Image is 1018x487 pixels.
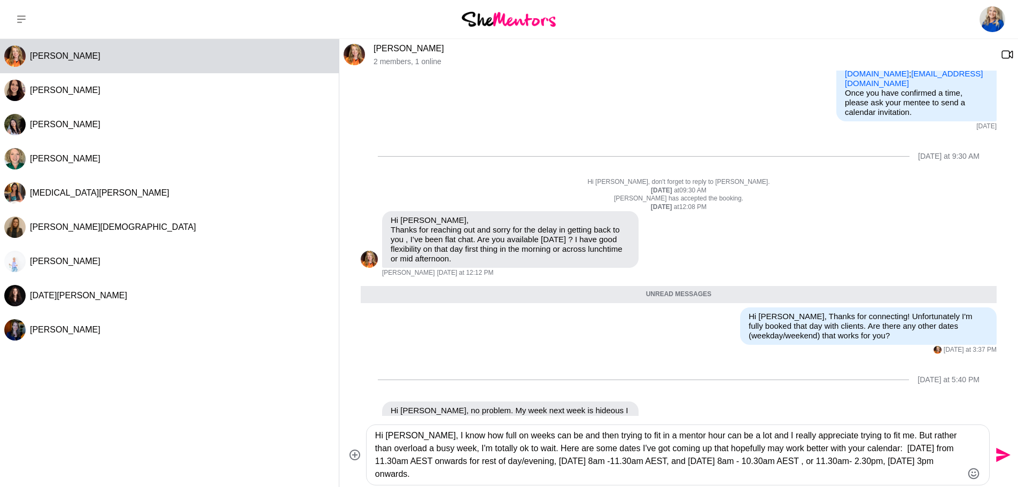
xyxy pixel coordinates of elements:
div: [DATE] at 9:30 AM [918,152,980,161]
div: at 09:30 AM [361,187,997,195]
div: Unread messages [361,286,997,303]
img: N [4,182,26,204]
time: 2025-09-12T02:42:19.325Z [437,269,494,277]
div: at 12:08 PM [361,203,997,212]
img: G [4,114,26,135]
div: Miranda Bozic [344,44,365,65]
p: 2 members , 1 online [374,57,992,66]
div: Miranda Bozic [934,346,942,354]
span: [PERSON_NAME] [382,269,435,277]
p: Hi [PERSON_NAME], don't forget to reply to [PERSON_NAME]. [361,178,997,187]
span: [MEDICAL_DATA][PERSON_NAME] [30,188,169,197]
p: Hi [PERSON_NAME], Thanks for reaching out and sorry for the delay in getting back to you , I’ve b... [391,215,630,264]
div: Melinda Mifsud [4,251,26,272]
img: M [344,44,365,65]
img: S [4,148,26,169]
div: Ali Adey [4,80,26,101]
time: 2025-09-12T06:07:48.123Z [944,346,997,354]
img: M [4,45,26,67]
span: [PERSON_NAME][DEMOGRAPHIC_DATA] [30,222,196,231]
p: Once you have confirmed a time, please ask your mentee to send a calendar invitation. [845,88,988,117]
button: Send [990,443,1014,467]
a: [PERSON_NAME] [374,44,444,53]
img: M [361,251,378,268]
div: Lisa [4,319,26,341]
a: [EMAIL_ADDRESS][DOMAIN_NAME] [845,59,982,78]
div: Lucia Paulis [4,285,26,306]
textarea: Type your message [375,429,962,481]
img: A [4,80,26,101]
a: [EMAIL_ADDRESS][DOMAIN_NAME] [845,69,983,88]
p: [PERSON_NAME] has accepted the booking. [361,195,997,203]
strong: [DATE] [651,203,674,211]
span: [PERSON_NAME] [30,86,100,95]
span: [PERSON_NAME] [30,257,100,266]
time: 2025-09-08T23:56:28.585Z [976,122,997,131]
div: Alysia Engelsen [4,217,26,238]
div: [DATE] at 5:40 PM [918,375,980,384]
span: [PERSON_NAME] [30,154,100,163]
img: M [4,251,26,272]
span: [PERSON_NAME] [30,51,100,60]
span: [PERSON_NAME] [30,120,100,129]
img: She Mentors Logo [462,12,556,26]
div: Miranda Bozic [361,251,378,268]
img: L [4,285,26,306]
div: Stephanie Sullivan [4,148,26,169]
span: [DATE][PERSON_NAME] [30,291,127,300]
div: Miranda Bozic [4,45,26,67]
p: Hi [PERSON_NAME], Thanks for connecting! Unfortunately I'm fully booked that day with clients. Ar... [749,312,988,341]
img: A [4,217,26,238]
p: Hi [PERSON_NAME], no problem. My week next week is hideous I could possibly do [DATE] across the ... [391,406,630,444]
img: L [4,319,26,341]
div: Gloria O'Brien [4,114,26,135]
div: Nikita Nazareth [4,182,26,204]
button: Emoji picker [967,467,980,480]
img: M [934,346,942,354]
span: [PERSON_NAME] [30,325,100,334]
img: Charmaine Turner [980,6,1005,32]
strong: [DATE] [651,187,674,194]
